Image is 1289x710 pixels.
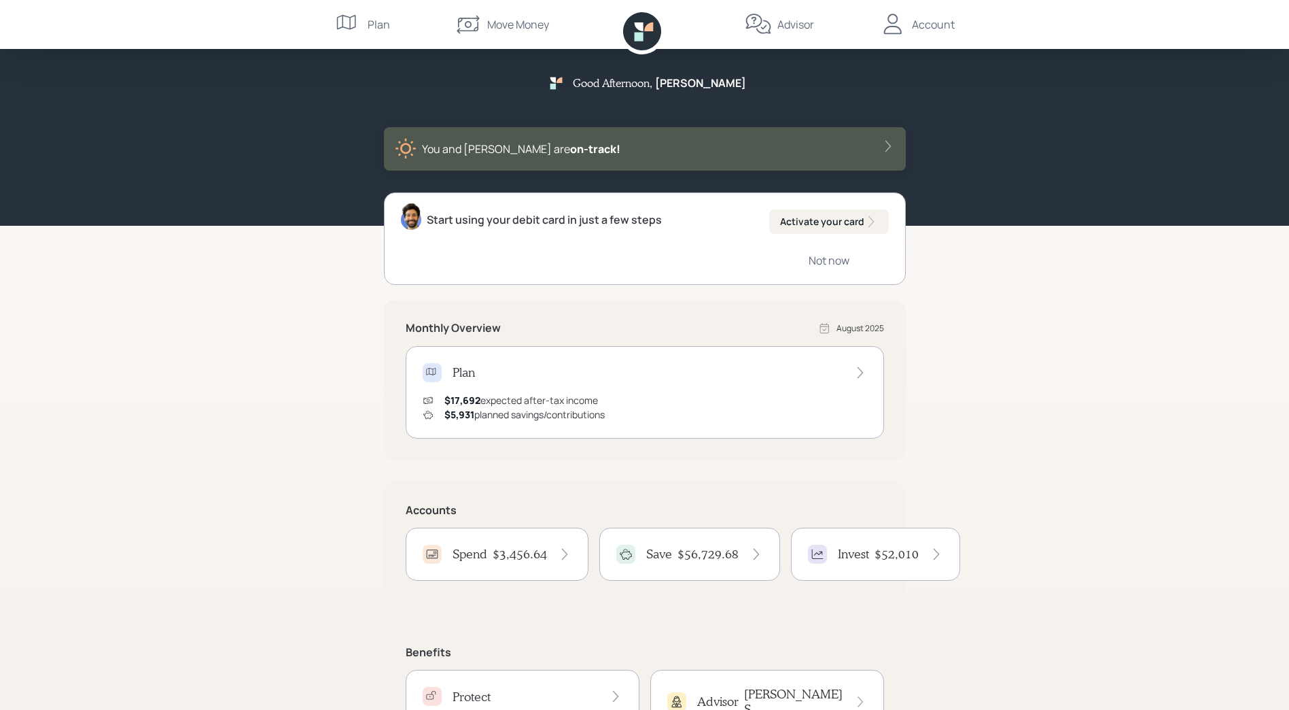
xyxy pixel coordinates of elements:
div: Activate your card [780,215,878,229]
h4: Save [646,547,672,562]
h5: Good Afternoon , [573,76,652,89]
h4: Plan [453,365,475,380]
div: Advisor [777,16,814,33]
h4: Spend [453,547,487,562]
div: Plan [368,16,390,33]
div: Account [912,16,955,33]
h4: $3,456.64 [493,547,547,562]
span: on‑track! [570,141,620,156]
h4: Advisor [697,694,739,709]
div: Start using your debit card in just a few steps [427,212,662,228]
h5: [PERSON_NAME] [655,77,746,90]
h5: Monthly Overview [406,322,501,335]
div: August 2025 [836,322,884,335]
h4: Protect [453,690,491,705]
span: $17,692 [444,394,480,407]
img: eric-schwartz-headshot.png [401,203,421,230]
div: planned savings/contributions [444,407,605,422]
h5: Benefits [406,646,884,659]
div: Not now [809,253,849,268]
span: $5,931 [444,408,474,421]
h4: Invest [838,547,869,562]
div: Move Money [487,16,549,33]
img: sunny-XHVQM73Q.digested.png [395,138,417,160]
h4: $52,010 [875,547,919,562]
div: You and [PERSON_NAME] are [422,141,620,157]
h5: Accounts [406,504,884,517]
div: expected after-tax income [444,393,598,407]
h4: $56,729.68 [677,547,739,562]
button: Activate your card [769,209,889,234]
